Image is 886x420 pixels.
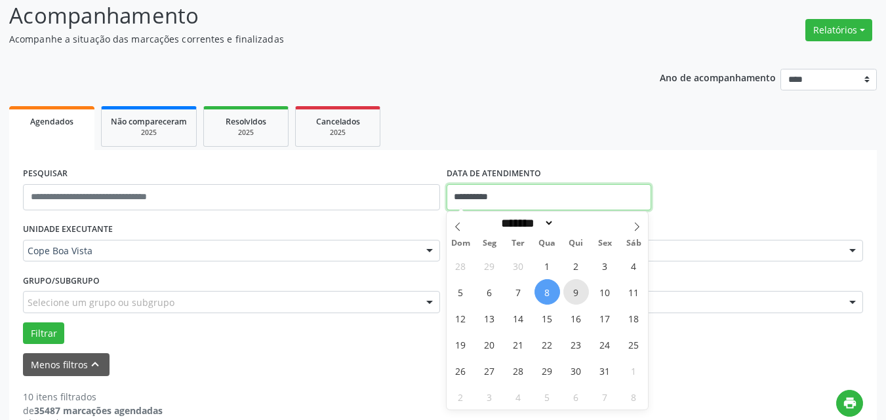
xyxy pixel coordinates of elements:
[563,384,589,410] span: Novembro 6, 2025
[590,239,619,248] span: Sex
[561,239,590,248] span: Qui
[448,358,473,383] span: Outubro 26, 2025
[534,384,560,410] span: Novembro 5, 2025
[660,69,776,85] p: Ano de acompanhamento
[621,253,647,278] span: Outubro 4, 2025
[534,358,560,383] span: Outubro 29, 2025
[533,239,561,248] span: Qua
[477,358,502,383] span: Outubro 27, 2025
[23,220,113,240] label: UNIDADE EXECUTANTE
[504,239,533,248] span: Ter
[506,305,531,331] span: Outubro 14, 2025
[9,32,616,46] p: Acompanhe a situação das marcações correntes e finalizadas
[448,384,473,410] span: Novembro 2, 2025
[563,305,589,331] span: Outubro 16, 2025
[305,128,371,138] div: 2025
[23,322,64,345] button: Filtrar
[475,239,504,248] span: Seg
[563,358,589,383] span: Outubro 30, 2025
[213,128,279,138] div: 2025
[621,305,647,331] span: Outubro 18, 2025
[316,116,360,127] span: Cancelados
[448,279,473,305] span: Outubro 5, 2025
[477,305,502,331] span: Outubro 13, 2025
[23,271,100,291] label: Grupo/Subgrupo
[563,332,589,357] span: Outubro 23, 2025
[554,216,597,230] input: Year
[621,384,647,410] span: Novembro 8, 2025
[23,353,110,376] button: Menos filtroskeyboard_arrow_up
[621,332,647,357] span: Outubro 25, 2025
[111,116,187,127] span: Não compareceram
[592,279,618,305] span: Outubro 10, 2025
[506,279,531,305] span: Outubro 7, 2025
[621,358,647,383] span: Novembro 1, 2025
[88,357,102,372] i: keyboard_arrow_up
[506,253,531,278] span: Setembro 30, 2025
[23,164,68,184] label: PESQUISAR
[843,396,857,410] i: print
[805,19,872,41] button: Relatórios
[226,116,266,127] span: Resolvidos
[34,404,163,417] strong: 35487 marcações agendadas
[534,279,560,305] span: Outubro 8, 2025
[448,305,473,331] span: Outubro 12, 2025
[477,279,502,305] span: Outubro 6, 2025
[448,332,473,357] span: Outubro 19, 2025
[563,253,589,278] span: Outubro 2, 2025
[477,253,502,278] span: Setembro 29, 2025
[506,358,531,383] span: Outubro 28, 2025
[28,296,174,309] span: Selecione um grupo ou subgrupo
[592,253,618,278] span: Outubro 3, 2025
[23,404,163,417] div: de
[619,239,648,248] span: Sáb
[506,384,531,410] span: Novembro 4, 2025
[506,332,531,357] span: Outubro 21, 2025
[447,164,541,184] label: DATA DE ATENDIMENTO
[836,390,863,417] button: print
[563,279,589,305] span: Outubro 9, 2025
[592,305,618,331] span: Outubro 17, 2025
[477,384,502,410] span: Novembro 3, 2025
[534,332,560,357] span: Outubro 22, 2025
[592,358,618,383] span: Outubro 31, 2025
[447,239,475,248] span: Dom
[477,332,502,357] span: Outubro 20, 2025
[448,253,473,278] span: Setembro 28, 2025
[621,279,647,305] span: Outubro 11, 2025
[534,305,560,331] span: Outubro 15, 2025
[23,390,163,404] div: 10 itens filtrados
[30,116,73,127] span: Agendados
[28,244,413,258] span: Cope Boa Vista
[534,253,560,278] span: Outubro 1, 2025
[111,128,187,138] div: 2025
[592,384,618,410] span: Novembro 7, 2025
[497,216,555,230] select: Month
[592,332,618,357] span: Outubro 24, 2025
